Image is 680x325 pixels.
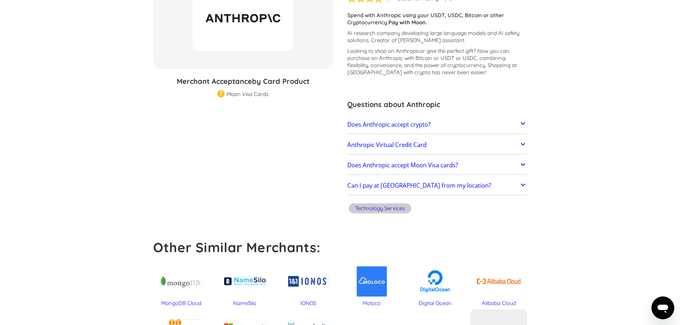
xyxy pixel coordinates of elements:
span: or give the perfect gift [420,47,473,54]
h3: Merchant Acceptance [153,76,333,87]
span: by Card Product [252,77,309,86]
h2: Anthropic Virtual Credit Card [347,141,427,148]
div: Moon Visa Cards [227,91,268,98]
a: Digital Ocean [407,263,463,307]
p: AI research company developing large language models and AI safety solutions. Creator of [PERSON_... [347,30,527,44]
a: NameSilo [217,263,273,307]
iframe: Button to launch messaging window [651,296,674,319]
a: IONOS [280,263,337,307]
div: MongoDB Cloud [153,300,210,307]
a: Can I pay at [GEOGRAPHIC_DATA] from my location? [347,178,527,193]
strong: Pay with Moon. [388,19,427,26]
a: Alibaba Cloud [470,263,527,307]
div: Alibaba Cloud [470,300,527,307]
h2: Does Anthropic accept crypto? [347,121,430,128]
div: Digital Ocean [407,300,463,307]
a: Does Anthropic accept Moon Visa cards? [347,158,527,173]
h3: Questions about Anthropic [347,99,527,110]
a: Anthropic Virtual Credit Card [347,137,527,152]
a: Does Anthropic accept crypto? [347,117,527,132]
div: NameSilo [217,300,273,307]
h2: Can I pay at [GEOGRAPHIC_DATA] from my location? [347,182,491,189]
a: Moloco [344,263,400,307]
p: Looking to shop on Anthropic ? Now you can purchase on Anthropic with Bitcoin or USDT or USDC, co... [347,47,527,76]
div: Moloco [344,300,400,307]
p: Spend with Anthropic using your USDT, USDC, Bitcoin or other Cryptocurrency. [347,12,527,26]
a: Technology Services [347,202,413,216]
div: Technology Services [355,205,405,212]
div: IONOS [280,300,337,307]
a: MongoDB Cloud [153,263,210,307]
strong: Other Similar Merchants: [153,239,321,255]
h2: Does Anthropic accept Moon Visa cards? [347,162,458,169]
